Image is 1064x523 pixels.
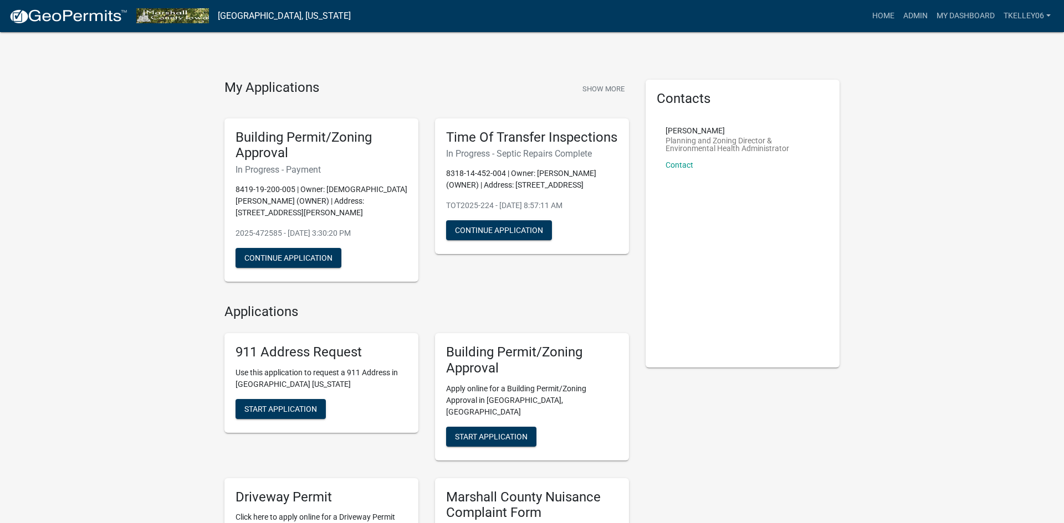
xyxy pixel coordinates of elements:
[236,399,326,419] button: Start Application
[224,304,629,320] h4: Applications
[446,148,618,159] h6: In Progress - Septic Repairs Complete
[999,6,1055,27] a: Tkelley06
[224,80,319,96] h4: My Applications
[236,489,407,505] h5: Driveway Permit
[236,164,407,175] h6: In Progress - Payment
[455,432,528,441] span: Start Application
[236,184,407,219] p: 8419-19-200-005 | Owner: [DEMOGRAPHIC_DATA][PERSON_NAME] (OWNER) | Address: [STREET_ADDRESS][PERS...
[446,130,618,146] h5: Time Of Transfer Inspections
[446,489,618,521] h5: Marshall County Nuisance Complaint Form
[446,344,618,376] h5: Building Permit/Zoning Approval
[236,130,407,162] h5: Building Permit/Zoning Approval
[657,91,828,107] h5: Contacts
[578,80,629,98] button: Show More
[446,220,552,240] button: Continue Application
[446,427,536,447] button: Start Application
[446,383,618,418] p: Apply online for a Building Permit/Zoning Approval in [GEOGRAPHIC_DATA], [GEOGRAPHIC_DATA]
[899,6,932,27] a: Admin
[236,227,407,239] p: 2025-472585 - [DATE] 3:30:20 PM
[136,8,209,23] img: Marshall County, Iowa
[446,168,618,191] p: 8318-14-452-004 | Owner: [PERSON_NAME] (OWNER) | Address: [STREET_ADDRESS]
[236,344,407,360] h5: 911 Address Request
[932,6,999,27] a: My Dashboard
[666,127,820,134] p: [PERSON_NAME]
[244,404,317,413] span: Start Application
[218,7,351,25] a: [GEOGRAPHIC_DATA], [US_STATE]
[446,200,618,211] p: TOT2025-224 - [DATE] 8:57:11 AM
[236,367,407,390] p: Use this application to request a 911 Address in [GEOGRAPHIC_DATA] [US_STATE]
[236,511,407,523] p: Click here to apply online for a Driveway Permit
[666,137,820,152] p: Planning and Zoning Director & Environmental Health Administrator
[868,6,899,27] a: Home
[666,160,693,169] a: Contact
[236,248,341,268] button: Continue Application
